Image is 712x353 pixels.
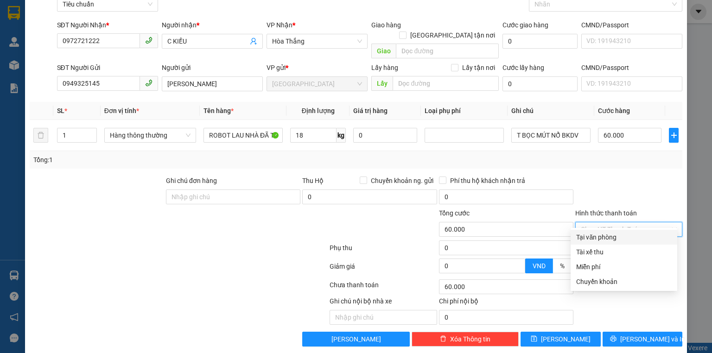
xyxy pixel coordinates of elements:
div: Tại văn phòng [576,232,672,242]
div: CMND/Passport [581,63,682,73]
input: Cước giao hàng [502,34,578,49]
span: Tên hàng [203,107,234,114]
div: Ghi chú nội bộ nhà xe [330,296,437,310]
span: % [560,262,565,270]
span: Hòa Thắng [272,34,362,48]
span: Chuyển khoản ng. gửi [367,176,437,186]
div: CMND/Passport [581,20,682,30]
span: Thủ Đức [272,77,362,91]
span: kg [337,128,346,143]
input: Ghi Chú [511,128,591,143]
div: Phụ thu [329,243,438,259]
input: VD: Bàn, Ghế [203,128,283,143]
span: Lấy [371,76,393,91]
span: Lấy hàng [371,64,398,71]
span: printer [610,335,617,343]
span: phone [145,79,153,87]
span: Xóa Thông tin [450,334,490,344]
span: Phí thu hộ khách nhận trả [446,176,529,186]
span: [GEOGRAPHIC_DATA] tận nơi [407,30,499,40]
span: [PERSON_NAME] và In [620,334,685,344]
div: SĐT Người Nhận [57,20,158,30]
span: user-add [250,38,257,45]
div: Chi phí nội bộ [439,296,573,310]
input: Ghi chú đơn hàng [166,189,300,204]
label: Cước giao hàng [502,21,548,29]
span: SL [57,107,64,114]
th: Loại phụ phí [421,102,508,120]
span: Giá trị hàng [353,107,388,114]
input: Dọc đường [393,76,499,91]
input: Nhập ghi chú [330,310,437,325]
label: Hình thức thanh toán [575,209,637,217]
span: Tổng cước [439,209,470,217]
button: plus [669,128,679,143]
span: Hàng thông thường [110,128,191,142]
div: VP gửi [267,63,368,73]
div: Giảm giá [329,261,438,277]
span: plus [669,132,678,139]
span: Đơn vị tính [104,107,139,114]
button: save[PERSON_NAME] [521,332,601,347]
span: save [531,335,537,343]
input: Dọc đường [396,44,499,58]
div: SĐT Người Gửi [57,63,158,73]
label: Ghi chú đơn hàng [166,177,217,184]
span: Cước hàng [598,107,630,114]
span: VND [533,262,546,270]
div: Tài xế thu [576,247,672,257]
button: deleteXóa Thông tin [412,332,519,347]
button: printer[PERSON_NAME] và In [603,332,683,347]
button: delete [33,128,48,143]
div: Người nhận [162,20,263,30]
span: VP Nhận [267,21,292,29]
span: Giao hàng [371,21,401,29]
th: Ghi chú [508,102,594,120]
div: Chuyển khoản [576,277,672,287]
span: delete [440,335,446,343]
button: [PERSON_NAME] [302,332,409,347]
span: [PERSON_NAME] [541,334,591,344]
span: Giao [371,44,396,58]
span: Định lượng [302,107,335,114]
div: Chưa thanh toán [329,280,438,296]
span: [PERSON_NAME] [331,334,381,344]
label: Cước lấy hàng [502,64,544,71]
div: Người gửi [162,63,263,73]
input: Cước lấy hàng [502,76,578,91]
span: Lấy tận nơi [458,63,499,73]
span: Thu Hộ [302,177,324,184]
div: Tổng: 1 [33,155,275,165]
input: 0 [353,128,417,143]
span: phone [145,37,153,44]
div: Miễn phí [576,262,672,272]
